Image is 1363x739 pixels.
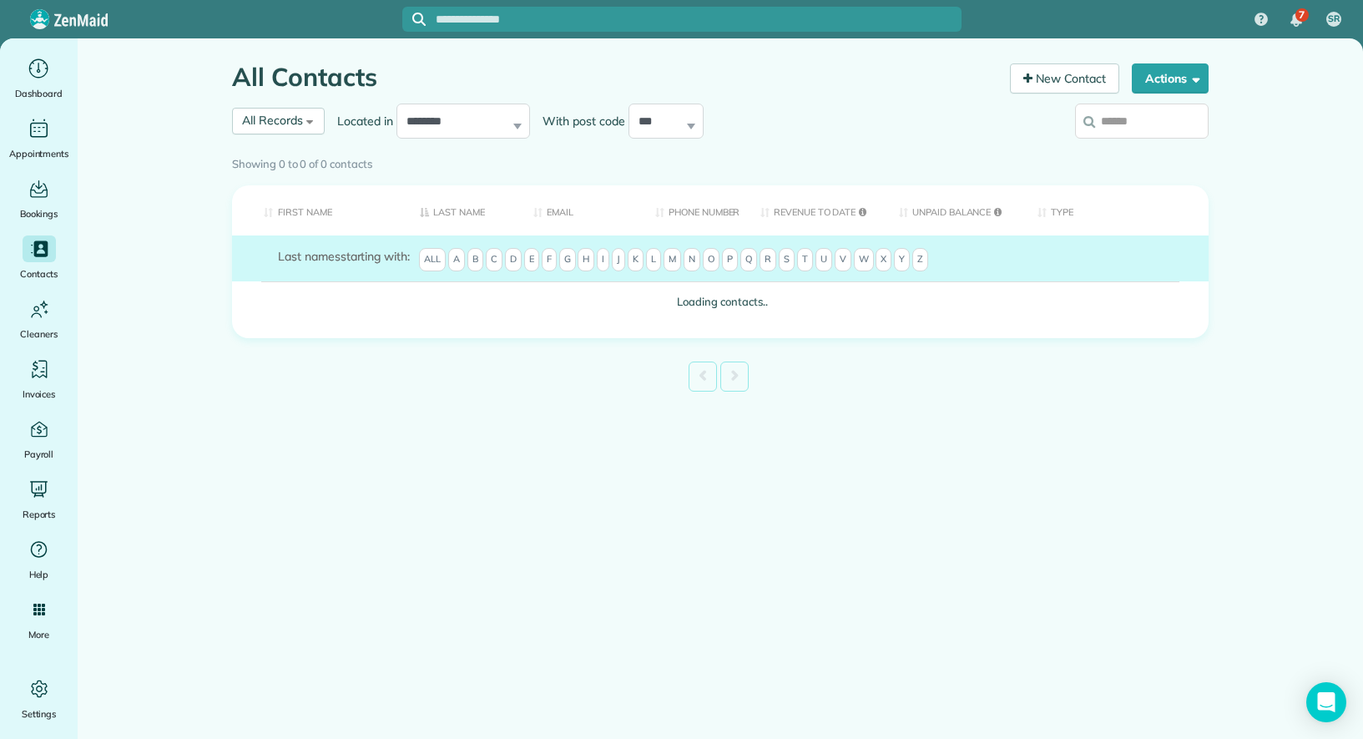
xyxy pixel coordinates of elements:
span: V [835,248,851,271]
a: Cleaners [7,296,71,342]
span: Last names [278,249,341,264]
div: Open Intercom Messenger [1306,682,1346,722]
a: Reports [7,476,71,523]
span: Reports [23,506,56,523]
span: L [646,248,661,271]
span: E [524,248,539,271]
span: D [505,248,522,271]
span: Settings [22,706,57,722]
span: G [559,248,576,271]
div: Showing 0 to 0 of 0 contacts [232,149,1209,173]
button: Focus search [402,13,426,26]
span: H [578,248,594,271]
th: Type: activate to sort column ascending [1025,185,1209,236]
span: O [703,248,719,271]
th: First Name: activate to sort column ascending [232,185,407,236]
a: Payroll [7,416,71,463]
td: Loading contacts.. [232,281,1209,322]
a: Settings [7,676,71,722]
span: K [628,248,644,271]
span: T [797,248,813,271]
span: I [597,248,609,271]
span: Z [912,248,928,271]
a: Help [7,536,71,583]
span: M [664,248,681,271]
span: 7 [1299,8,1305,22]
span: Bookings [20,205,58,222]
span: Q [740,248,757,271]
a: New Contact [1010,63,1120,94]
th: Last Name: activate to sort column descending [407,185,521,236]
span: F [542,248,557,271]
a: Dashboard [7,55,71,102]
span: N [684,248,700,271]
span: W [854,248,874,271]
span: J [612,248,625,271]
span: P [722,248,738,271]
span: Contacts [20,266,58,282]
span: A [448,248,465,271]
span: Y [894,248,910,271]
th: Unpaid Balance: activate to sort column ascending [886,185,1025,236]
span: Payroll [24,446,54,463]
span: Help [29,566,49,583]
label: starting with: [278,248,410,265]
button: Actions [1132,63,1209,94]
div: 7 unread notifications [1279,2,1314,38]
h1: All Contacts [232,63,997,91]
span: X [876,248,891,271]
span: All Records [242,113,303,128]
th: Revenue to Date: activate to sort column ascending [748,185,886,236]
a: Invoices [7,356,71,402]
a: Appointments [7,115,71,162]
span: Appointments [9,145,69,162]
th: Phone number: activate to sort column ascending [643,185,748,236]
label: Located in [325,113,396,129]
span: More [28,626,49,643]
span: All [419,248,446,271]
span: SR [1328,13,1340,26]
svg: Focus search [412,13,426,26]
span: Cleaners [20,326,58,342]
span: S [779,248,795,271]
span: R [760,248,776,271]
span: C [486,248,502,271]
span: Invoices [23,386,56,402]
label: With post code [530,113,628,129]
a: Contacts [7,235,71,282]
span: U [815,248,832,271]
span: B [467,248,483,271]
th: Email: activate to sort column ascending [521,185,643,236]
a: Bookings [7,175,71,222]
span: Dashboard [15,85,63,102]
